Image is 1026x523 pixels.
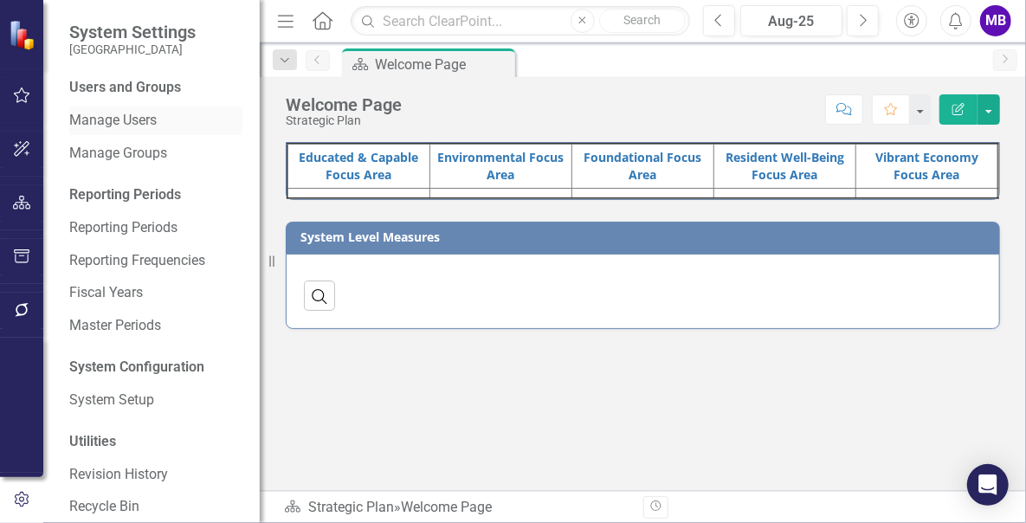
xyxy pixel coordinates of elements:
[69,42,196,56] small: [GEOGRAPHIC_DATA]
[300,230,991,243] h3: System Level Measures
[286,114,402,127] div: Strategic Plan
[351,6,689,36] input: Search ClearPoint...
[69,465,242,485] a: Revision History
[746,11,837,32] div: Aug-25
[740,5,843,36] button: Aug-25
[69,316,242,336] a: Master Periods
[599,9,686,33] button: Search
[401,499,492,515] div: Welcome Page
[375,54,511,75] div: Welcome Page
[726,149,844,183] a: Resident Well-Being Focus Area
[284,498,630,518] div: »
[623,13,661,27] span: Search
[9,19,39,49] img: ClearPoint Strategy
[69,144,242,164] a: Manage Groups
[69,111,242,131] a: Manage Users
[308,499,394,515] a: Strategic Plan
[69,358,242,378] div: System Configuration
[69,283,242,303] a: Fiscal Years
[69,497,242,517] a: Recycle Bin
[69,432,242,452] div: Utilities
[69,185,242,205] div: Reporting Periods
[69,78,242,98] div: Users and Groups
[286,95,402,114] div: Welcome Page
[967,464,1009,506] div: Open Intercom Messenger
[69,22,196,42] span: System Settings
[980,5,1011,36] button: MB
[69,218,242,238] a: Reporting Periods
[69,391,242,410] a: System Setup
[875,149,978,183] a: Vibrant Economy Focus Area
[299,149,418,183] a: Educated & Capable Focus Area
[437,149,564,183] a: Environmental Focus Area
[584,149,701,183] a: Foundational Focus Area
[69,251,242,271] a: Reporting Frequencies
